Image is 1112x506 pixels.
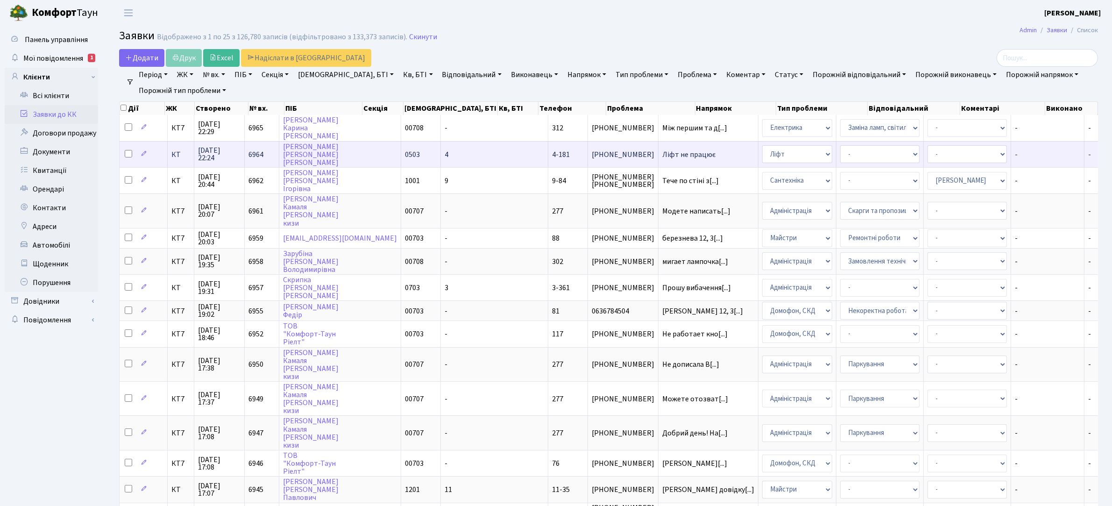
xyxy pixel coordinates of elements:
span: [PHONE_NUMBER] [592,207,654,215]
th: [DEMOGRAPHIC_DATA], БТІ [404,102,498,115]
span: 00707 [405,206,424,216]
th: Секція [362,102,403,115]
span: 00707 [405,428,424,438]
span: [DATE] 19:02 [198,303,241,318]
a: Порожній виконавець [912,67,1000,83]
a: ТОВ"Комфорт-ТаунРіелт" [283,450,336,477]
th: ЖК [165,102,195,115]
span: - [445,123,447,133]
span: Додати [125,53,158,63]
span: 6965 [248,123,263,133]
div: 1 [88,54,95,62]
a: Повідомлення [5,311,98,329]
span: 312 [552,123,563,133]
span: Можете отозват[...] [662,394,728,404]
span: - [1015,235,1080,242]
span: - [445,428,447,438]
span: 1201 [405,485,420,495]
span: Заявки [119,28,155,44]
span: КТ7 [171,395,190,403]
a: Виконавець [507,67,562,83]
th: Напрямок [695,102,776,115]
a: Кв, БТІ [399,67,436,83]
a: [PERSON_NAME]Карина[PERSON_NAME] [283,115,339,141]
span: Мої повідомлення [23,53,83,64]
span: - [1088,123,1091,133]
span: - [445,394,447,404]
a: Статус [771,67,807,83]
a: Панель управління [5,30,98,49]
span: 6945 [248,485,263,495]
span: 6959 [248,233,263,243]
span: 00707 [405,394,424,404]
span: 6958 [248,257,263,267]
span: 00707 [405,359,424,370]
span: - [1015,124,1080,132]
span: 117 [552,329,563,339]
span: [PERSON_NAME] довідку[...] [662,485,754,495]
span: 3 [445,283,448,293]
span: [DATE] 17:08 [198,456,241,471]
span: - [1015,460,1080,467]
span: - [1088,329,1091,339]
a: ЖК [173,67,197,83]
span: 277 [552,206,563,216]
span: КТ7 [171,258,190,265]
span: [DATE] 19:35 [198,254,241,269]
a: [PERSON_NAME][PERSON_NAME][PERSON_NAME] [283,142,339,168]
th: Кв, БТІ [498,102,538,115]
a: [PERSON_NAME]Камаля[PERSON_NAME]кизи [283,194,339,228]
a: Заявки до КК [5,105,98,124]
span: 9-84 [552,176,566,186]
span: [PERSON_NAME][...] [662,458,727,469]
span: КТ [171,151,190,158]
span: - [1015,486,1080,493]
span: - [1015,307,1080,315]
span: [PHONE_NUMBER] [592,486,654,493]
a: Додати [119,49,164,67]
span: 3-361 [552,283,570,293]
span: [DATE] 17:38 [198,357,241,372]
a: [PERSON_NAME]Камаля[PERSON_NAME]кизи [283,348,339,382]
span: 277 [552,428,563,438]
span: - [1088,359,1091,370]
span: 6947 [248,428,263,438]
a: [DEMOGRAPHIC_DATA], БТІ [294,67,397,83]
span: [DATE] 18:46 [198,327,241,342]
a: Excel [203,49,240,67]
span: - [1088,306,1091,316]
span: [PHONE_NUMBER] [592,151,654,158]
span: - [445,206,447,216]
b: [PERSON_NAME] [1044,8,1101,18]
span: [PHONE_NUMBER] [592,460,654,467]
a: Порожній відповідальний [809,67,910,83]
span: Між першим та д[...] [662,123,727,133]
span: [PERSON_NAME] 12, 3[...] [662,306,743,316]
span: [PHONE_NUMBER] [592,395,654,403]
a: Клієнти [5,68,98,86]
span: КТ7 [171,429,190,437]
a: Коментар [722,67,769,83]
span: 00703 [405,458,424,469]
span: 00703 [405,306,424,316]
span: березнева 12, 3[...] [662,233,723,243]
span: - [1015,284,1080,292]
input: Пошук... [997,49,1098,67]
span: 6961 [248,206,263,216]
div: Відображено з 1 по 25 з 126,780 записів (відфільтровано з 133,373 записів). [157,33,407,42]
span: 00703 [405,233,424,243]
span: - [1088,176,1091,186]
span: - [445,233,447,243]
span: мигает лампочка[...] [662,257,728,267]
span: Добрий день! На[...] [662,428,728,438]
a: Заявки [1047,25,1067,35]
span: 6955 [248,306,263,316]
a: Автомобілі [5,236,98,255]
a: [PERSON_NAME][PERSON_NAME]Павлович [283,477,339,503]
span: 6964 [248,150,263,160]
span: 6946 [248,458,263,469]
span: - [1088,257,1091,267]
a: ТОВ"Комфорт-ТаунРіелт" [283,321,336,347]
a: Скрипка[PERSON_NAME][PERSON_NAME] [283,275,339,301]
span: Тече по стіні з[...] [662,176,719,186]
